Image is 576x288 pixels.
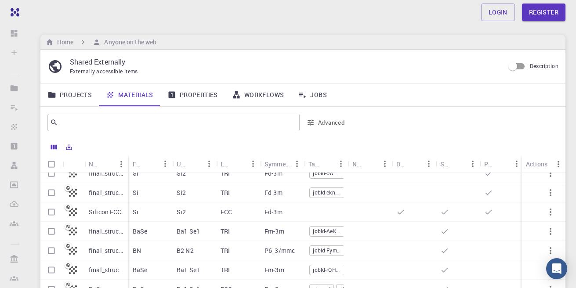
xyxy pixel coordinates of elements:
p: final_structure [89,188,124,197]
div: Formula [128,155,172,173]
a: Workflows [225,83,291,106]
a: Register [522,4,565,21]
button: Sort [188,157,202,171]
a: Materials [99,83,160,106]
p: Fd-3m [264,188,283,197]
div: Public [480,155,524,173]
button: Sort [452,157,466,171]
div: Symmetry [264,155,290,173]
button: Export [62,140,76,154]
button: Sort [144,157,158,171]
p: B2 N2 [177,246,194,255]
div: Lattice [221,155,232,173]
p: BaSe [133,227,148,236]
span: Externally accessible items [70,68,138,75]
div: Name [84,155,128,173]
button: Menu [290,157,304,171]
button: Sort [100,157,114,171]
button: Menu [422,157,436,171]
p: TRI [221,246,230,255]
button: Menu [202,157,216,171]
p: Si [133,208,138,216]
button: Menu [510,157,524,171]
div: Tags [304,155,348,173]
a: Login [481,4,515,21]
button: Sort [364,157,378,171]
div: Shared [440,155,452,173]
div: Non-periodic [352,155,364,173]
div: Actions [526,155,547,173]
span: jobId-ekngai43tH6uYisTj [310,189,344,196]
p: Si [133,169,138,178]
p: P6_3/mmc [264,246,295,255]
p: Fd-3m [264,208,283,216]
p: BaSe [133,266,148,274]
div: Non-periodic [348,155,392,173]
a: Jobs [291,83,334,106]
p: Fm-3m [264,227,284,236]
button: Columns [47,140,62,154]
p: Si2 [177,169,186,178]
div: Name [89,155,100,173]
span: jobId-rQHu98NeCNwdvn9GT [310,266,344,274]
p: Si2 [177,208,186,216]
p: BN [133,246,141,255]
button: Menu [466,157,480,171]
p: final_structure [89,227,124,236]
p: Silicon FCC [89,208,122,216]
p: final_structure [89,266,124,274]
div: Actions [522,155,565,173]
p: TRI [221,266,230,274]
a: Projects [40,83,99,106]
button: Menu [551,157,565,171]
p: TRI [221,188,230,197]
div: Icon [62,155,84,173]
button: Menu [114,157,128,171]
div: Public [484,155,496,173]
button: Sort [496,157,510,171]
div: Shared [436,155,480,173]
img: logo [7,8,19,17]
p: Ba1 Se1 [177,266,200,274]
p: final_structure [89,246,124,255]
p: TRI [221,227,230,236]
span: jobId-FymNm6ieFYCoQC328 [310,247,344,254]
div: Default [392,155,436,173]
div: Formula [133,155,144,173]
div: Unit Cell Formula [177,155,188,173]
span: jobId-AeKfCtJfPQSfAMFHR [310,227,344,235]
button: Menu [378,157,392,171]
div: Open Intercom Messenger [546,258,567,279]
p: Si [133,188,138,197]
div: Unit Cell Formula [172,155,216,173]
button: Menu [246,157,260,171]
button: Menu [158,157,172,171]
p: Fm-3m [264,266,284,274]
span: jobId-cWWSqH6FkbwEdQods [310,169,344,177]
a: Properties [160,83,225,106]
nav: breadcrumb [44,37,158,47]
p: Shared Externally [70,57,497,67]
h6: Anyone on the web [101,37,156,47]
button: Menu [334,157,348,171]
p: TRI [221,169,230,178]
button: Sort [408,157,422,171]
span: Description [530,62,558,69]
h6: Home [54,37,73,47]
p: final_structure [89,169,124,178]
button: Sort [232,157,246,171]
p: Si2 [177,188,186,197]
button: Advanced [303,115,349,130]
div: Symmetry [260,155,304,173]
p: Fd-3m [264,169,283,178]
div: Tags [308,155,320,173]
div: Lattice [216,155,260,173]
div: Default [396,155,408,173]
p: FCC [221,208,232,216]
button: Sort [320,157,334,171]
p: Ba1 Se1 [177,227,200,236]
